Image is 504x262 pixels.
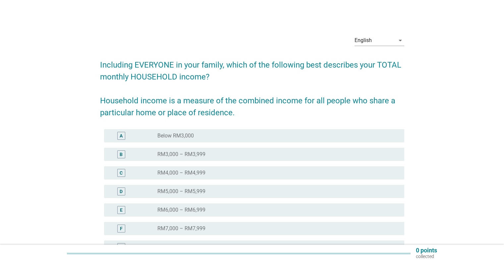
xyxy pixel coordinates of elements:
div: E [120,207,123,214]
div: English [355,37,372,43]
label: RM8,000 – RM8,999 [157,244,205,250]
p: 0 points [416,247,437,253]
label: RM6,000 – RM6,999 [157,207,205,213]
div: B [120,151,123,158]
div: D [120,188,123,195]
label: RM3,000 – RM3,999 [157,151,205,158]
label: RM7,000 – RM7,999 [157,225,205,232]
label: RM4,000 – RM4,999 [157,170,205,176]
h2: Including EVERYONE in your family, which of the following best describes your TOTAL monthly HOUSE... [100,52,404,119]
i: arrow_drop_down [396,36,404,44]
div: A [120,132,123,139]
label: Below RM3,000 [157,132,194,139]
p: collected [416,253,437,259]
label: RM5,000 – RM5,999 [157,188,205,195]
div: G [120,244,123,251]
div: F [120,225,123,232]
div: C [120,170,123,177]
